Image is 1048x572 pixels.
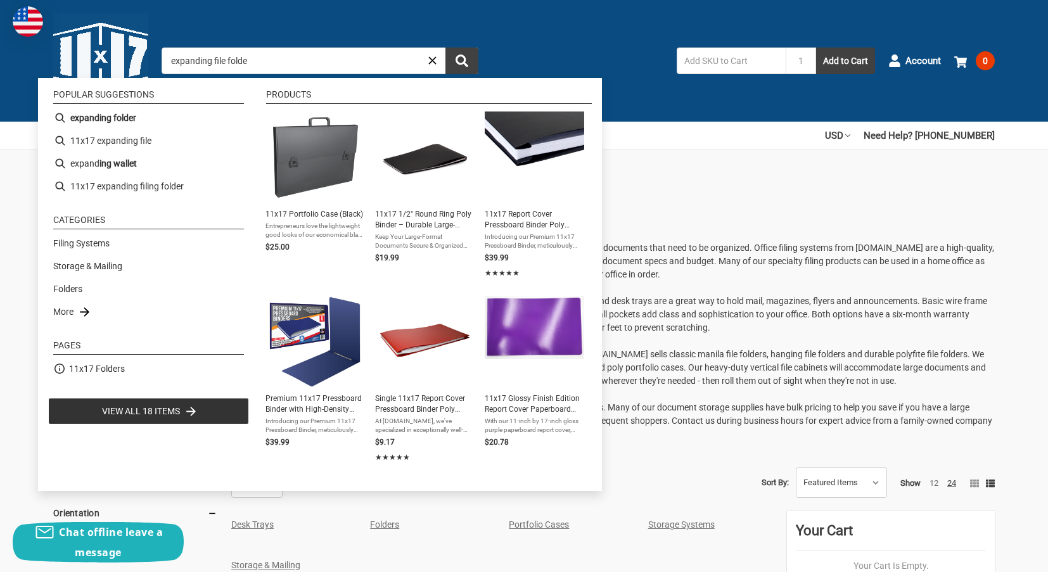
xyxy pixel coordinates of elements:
[48,129,249,152] li: 11x17 expanding file
[13,6,43,37] img: duty and tax information for United States
[648,519,715,530] a: Storage Systems
[375,417,475,435] span: At [DOMAIN_NAME], we've specialized in exceptionally well-designed 11x17 office supplies since [D...
[99,111,136,125] b: ing folder
[53,341,244,355] li: Pages
[48,106,249,129] li: expanding folder
[265,438,290,447] span: $39.99
[231,519,274,530] a: Desk Trays
[864,122,995,149] a: Need Help? [PHONE_NUMBER]
[48,232,249,255] li: Filing Systems
[485,209,584,231] span: 11x17 Report Cover Pressboard Binder Poly Panels Includes Fold-over Metal Fasteners Multicolor Pa...
[48,175,249,198] li: 11x17 expanding filing folder
[265,209,365,220] span: 11x17 Portfolio Case (Black)
[485,296,584,464] a: 11x17 Glossy Finish Edition Report Cover Paperboard Binder Includes Fold-over Metal Fasteners Glo...
[677,48,786,74] input: Add SKU to Cart
[269,296,361,388] img: 11x17 Report Cover Pressboard Binder Poly Panels Includes Fold-over Metal Fasteners Blue Package ...
[162,48,478,74] input: Search by keyword, brand or SKU
[485,296,584,359] img: 11x17 Glossy Finish Edition Report Cover Paperboard Binder Includes Fold-over Metal Fasteners Glo...
[69,362,125,376] a: 11x17 Folders
[379,296,471,388] img: Single 11x17 Report Cover Pressboard Binder Poly Panels Includes Fold-over Metal Fasteners | Red
[260,106,370,285] li: 11x17 Portfolio Case (Black)
[269,111,361,203] img: 11x17 Portfolio Case (Black)
[231,401,995,441] p: With the right filing system, all of your paperwork will be safer, more secure and easier to acce...
[370,291,480,469] li: Single 11x17 Report Cover Pressboard Binder Poly Panels Includes Fold-over Metal Fasteners | Red
[38,78,602,491] div: Instant Search Results
[954,44,995,77] a: 0
[947,478,956,488] a: 24
[265,111,365,280] a: 11x17 Portfolio Case (Black)11x17 Portfolio Case (Black)Entrepreneurs love the lightweight good l...
[48,277,249,300] li: Folders
[370,106,480,285] li: 11x17 1/2" Round Ring Poly Binder – Durable Large-Format Storage for Engineers, Architects & Offices
[485,417,584,435] span: With our 11-inch by 17-inch gloss purple paperboard report cover, you'll have a long-lasting, eas...
[375,393,475,415] span: Single 11x17 Report Cover Pressboard Binder Poly Panels Includes Fold-over Metal Fasteners | Red
[375,111,475,280] a: 11x17 1/2" Round Ring Poly Binder – Durable Large-Format Storage for Engineers, Architects & Offi...
[13,522,184,562] button: Chat offline leave a message
[53,90,244,104] li: Popular suggestions
[53,260,122,273] a: Storage & Mailing
[265,417,365,435] span: Introducing our Premium 11x17 Pressboard Binder, meticulously designed for durability and functio...
[266,90,592,104] li: Products
[53,215,244,229] li: Categories
[375,452,410,463] span: ★★★★★
[231,295,995,334] p: We have products from leading brands that fit regular and oversize documents. Wall pockets and de...
[375,232,475,250] span: Keep Your Large-Format Documents Secure & Organized Keep your ledger-size (11x17-inch) documents ...
[48,300,249,323] li: More
[509,519,569,530] a: Portfolio Cases
[888,44,941,77] a: Account
[485,253,509,262] span: $39.99
[370,519,399,530] a: Folders
[905,54,941,68] span: Account
[480,291,589,469] li: 11x17 Glossy Finish Edition Report Cover Paperboard Binder Includes Fold-over Metal Fasteners Glo...
[59,525,163,559] span: Chat offline leave a message
[231,560,300,570] a: Storage & Mailing
[102,404,180,418] span: View all 18 items
[265,243,290,251] span: $25.00
[53,237,110,250] a: Filing Systems
[375,209,475,231] span: 11x17 1/2" Round Ring Poly Binder – Durable Large-Format Storage for Engineers, Architects & Offices
[48,152,249,175] li: expanding wallet
[53,13,148,108] img: 11x17.com
[379,111,471,203] img: 11x17 1/2" Round Ring Poly Binder – Durable Large-Format Storage for Engineers, Architects & Offices
[485,111,584,171] img: 11x17 Report Cover Pressboard Binder Poly Panels Includes Fold-over Metal Fasteners Multicolor Pa...
[480,106,589,285] li: 11x17 Report Cover Pressboard Binder Poly Panels Includes Fold-over Metal Fasteners Multicolor Pa...
[796,520,986,550] div: Your Cart
[260,291,370,469] li: Premium 11x17 Pressboard Binder with High-Density Polyethylene - 3" Capacity, Crush Finish Exteri...
[48,255,249,277] li: Storage & Mailing
[485,267,520,279] span: ★★★★★
[976,51,995,70] span: 0
[265,296,365,464] a: 11x17 Report Cover Pressboard Binder Poly Panels Includes Fold-over Metal Fasteners Blue Package ...
[53,505,217,521] h5: Orientation
[265,393,365,415] span: Premium 11x17 Pressboard Binder with High-Density Polyethylene - 3" Capacity, Crush Finish Exteri...
[375,253,399,262] span: $19.99
[485,111,584,280] a: 11x17 Report Cover Pressboard Binder Poly Panels Includes Fold-over Metal Fasteners Multicolor Pa...
[485,232,584,250] span: Introducing our Premium 11x17 Pressboard Binder, meticulously designed for durability and functio...
[265,222,365,239] span: Entrepreneurs love the lightweight good looks of our economical black poly portfolio case with a ...
[825,122,850,149] a: USD
[485,438,509,447] span: $20.78
[930,478,938,488] a: 12
[762,473,789,492] label: Sort By:
[375,438,395,447] span: $9.17
[231,348,995,388] p: For larger organization needs, browse our selection of filing folders and storage systems. [DOMAI...
[48,398,249,424] li: View all 18 items
[816,48,875,74] button: Add to Cart
[375,296,475,464] a: Single 11x17 Report Cover Pressboard Binder Poly Panels Includes Fold-over Metal Fasteners | RedS...
[53,283,82,296] a: Folders
[900,478,921,488] span: Show
[231,241,995,281] p: Almost everywhere you go in an office, there are reports, drawings, employee records and other do...
[426,54,439,67] a: Close
[48,357,249,380] li: 11x17 Folders
[485,393,584,415] span: 11x17 Glossy Finish Edition Report Cover Paperboard Binder Includes Fold-over Metal Fasteners Glo...
[99,157,137,170] b: ing wallet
